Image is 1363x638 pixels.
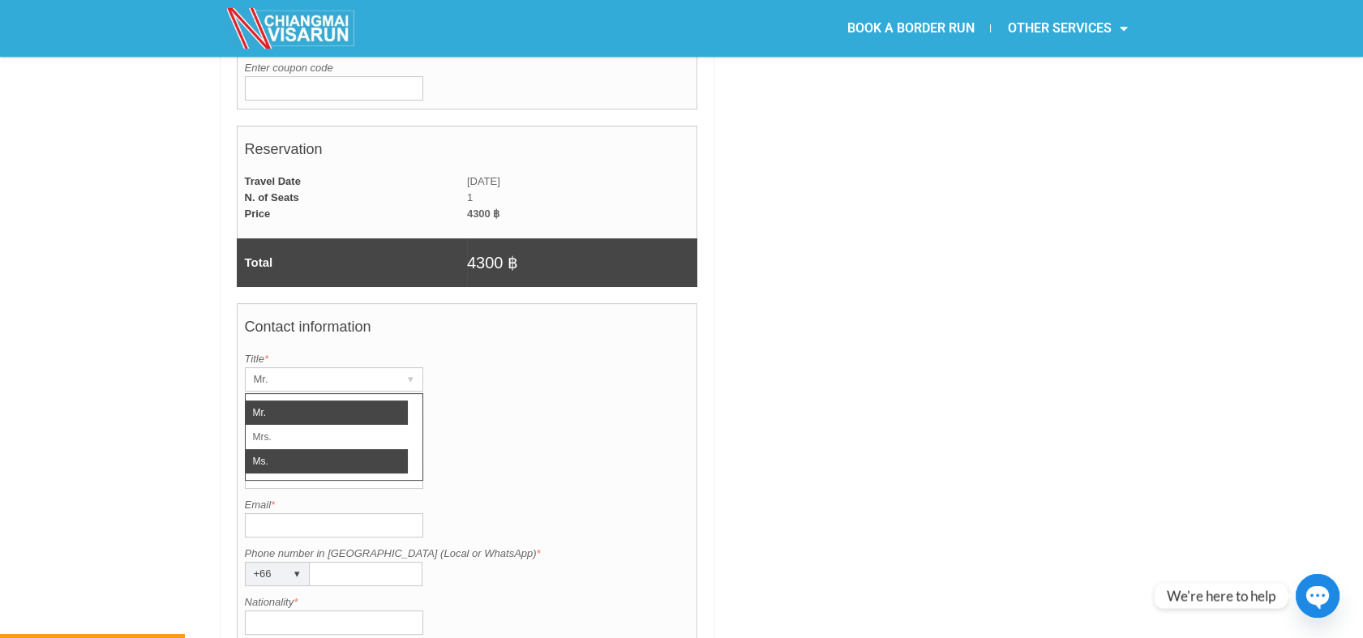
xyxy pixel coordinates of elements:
[246,425,408,449] li: Mrs.
[245,133,690,173] h4: Reservation
[286,563,309,585] div: ▾
[467,206,697,222] td: 4300 ฿
[467,238,697,287] td: 4300 ฿
[245,351,690,367] label: Title
[237,206,467,222] td: Price
[246,400,408,425] li: Mr.
[467,173,697,190] td: [DATE]
[245,594,690,610] label: Nationality
[245,497,690,513] label: Email
[245,400,690,416] label: First name
[237,173,467,190] td: Travel Date
[991,10,1143,47] a: OTHER SERVICES
[237,238,467,287] td: Total
[246,368,392,391] div: Mr.
[400,368,422,391] div: ▾
[245,448,690,465] label: Last name
[245,546,690,562] label: Phone number in [GEOGRAPHIC_DATA] (Local or WhatsApp)
[245,310,690,351] h4: Contact information
[830,10,990,47] a: BOOK A BORDER RUN
[467,190,697,206] td: 1
[246,449,408,473] li: Ms.
[237,190,467,206] td: N. of Seats
[681,10,1143,47] nav: Menu
[246,563,278,585] div: +66
[245,60,690,76] label: Enter coupon code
